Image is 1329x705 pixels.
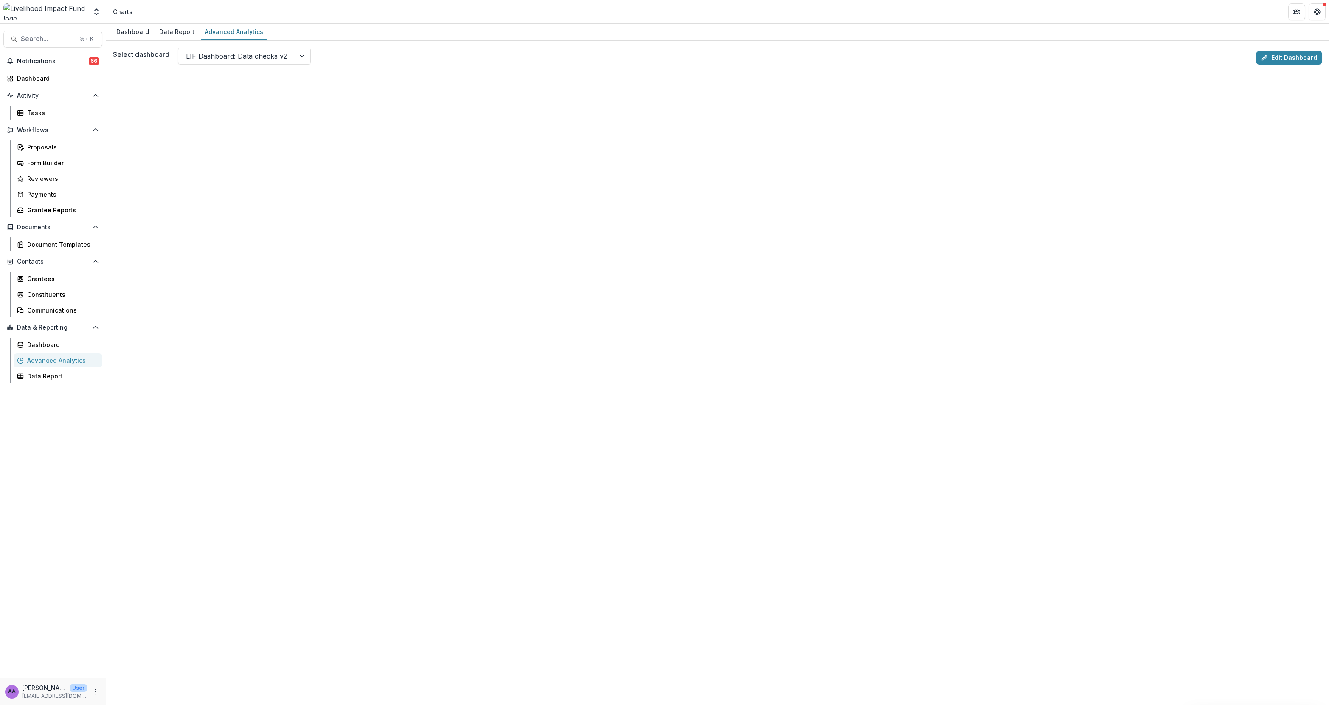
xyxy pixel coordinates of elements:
button: Open entity switcher [90,3,102,20]
a: Advanced Analytics [201,24,267,40]
button: Search... [3,31,102,48]
div: Form Builder [27,158,96,167]
label: Select dashboard [113,49,169,59]
div: Data Report [156,25,198,38]
span: Documents [17,224,89,231]
p: User [70,684,87,692]
a: Grantee Reports [14,203,102,217]
span: Notifications [17,58,89,65]
a: Form Builder [14,156,102,170]
div: Advanced Analytics [201,25,267,38]
a: Reviewers [14,172,102,186]
a: Advanced Analytics [14,353,102,367]
button: Open Workflows [3,123,102,137]
span: Search... [21,35,75,43]
div: Proposals [27,143,96,152]
div: Dashboard [27,340,96,349]
div: Grantee Reports [27,206,96,214]
nav: breadcrumb [110,6,136,18]
a: Dashboard [14,338,102,352]
a: Proposals [14,140,102,154]
div: Tasks [27,108,96,117]
button: Open Activity [3,89,102,102]
div: Communications [27,306,96,315]
a: Data Report [14,369,102,383]
a: Dashboard [113,24,152,40]
div: Aude Anquetil [8,689,16,694]
div: Dashboard [113,25,152,38]
a: Payments [14,187,102,201]
div: Constituents [27,290,96,299]
a: Dashboard [3,71,102,85]
div: Reviewers [27,174,96,183]
button: Open Data & Reporting [3,321,102,334]
div: Grantees [27,274,96,283]
span: Workflows [17,127,89,134]
span: 66 [89,57,99,65]
a: Document Templates [14,237,102,251]
button: Notifications66 [3,54,102,68]
button: More [90,687,101,697]
a: Constituents [14,288,102,302]
div: Charts [113,7,132,16]
a: Grantees [14,272,102,286]
button: Open Documents [3,220,102,234]
p: [EMAIL_ADDRESS][DOMAIN_NAME] [22,692,87,700]
div: Dashboard [17,74,96,83]
button: Partners [1288,3,1305,20]
span: Activity [17,92,89,99]
div: Advanced Analytics [27,356,96,365]
div: Data Report [27,372,96,381]
button: Open Contacts [3,255,102,268]
div: Document Templates [27,240,96,249]
a: Data Report [156,24,198,40]
p: [PERSON_NAME] [22,683,66,692]
a: Edit Dashboard [1256,51,1322,65]
a: Tasks [14,106,102,120]
img: Livelihood Impact Fund logo [3,3,87,20]
div: ⌘ + K [78,34,95,44]
span: Data & Reporting [17,324,89,331]
div: Payments [27,190,96,199]
a: Communications [14,303,102,317]
button: Get Help [1309,3,1326,20]
span: Contacts [17,258,89,265]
